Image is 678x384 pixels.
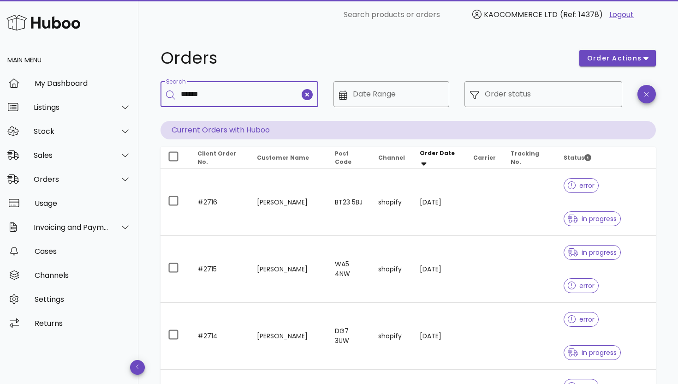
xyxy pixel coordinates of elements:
td: [DATE] [412,169,466,236]
td: BT23 5BJ [327,169,371,236]
span: Channel [378,154,405,162]
span: KAOCOMMERCE LTD [484,9,558,20]
div: Settings [35,295,131,304]
div: Listings [34,103,109,112]
th: Status [556,147,656,169]
span: Status [564,154,591,162]
td: [DATE] [412,236,466,303]
span: in progress [568,216,617,222]
td: #2714 [190,303,250,370]
span: error [568,282,595,289]
div: Returns [35,319,131,328]
span: error [568,316,595,323]
td: DG7 3UW [327,303,371,370]
th: Tracking No. [503,147,556,169]
td: #2715 [190,236,250,303]
td: [PERSON_NAME] [250,236,328,303]
label: Search [166,78,185,85]
div: Sales [34,151,109,160]
span: Carrier [473,154,496,162]
td: WA5 4NW [327,236,371,303]
h1: Orders [161,50,568,66]
td: [DATE] [412,303,466,370]
td: shopify [371,169,412,236]
td: #2716 [190,169,250,236]
span: error [568,182,595,189]
span: in progress [568,249,617,256]
div: Orders [34,175,109,184]
div: Cases [35,247,131,256]
div: My Dashboard [35,79,131,88]
img: Huboo Logo [6,12,80,32]
th: Order Date: Sorted descending. Activate to remove sorting. [412,147,466,169]
p: Current Orders with Huboo [161,121,656,139]
div: Invoicing and Payments [34,223,109,232]
span: Customer Name [257,154,309,162]
span: Order Date [420,149,455,157]
span: Client Order No. [197,150,236,166]
th: Post Code [327,147,371,169]
span: order actions [587,54,642,63]
div: Usage [35,199,131,208]
button: clear icon [302,89,313,100]
span: (Ref: 14378) [560,9,603,20]
span: in progress [568,349,617,356]
th: Customer Name [250,147,328,169]
th: Carrier [466,147,503,169]
button: order actions [579,50,656,66]
td: shopify [371,236,412,303]
div: Channels [35,271,131,280]
div: Stock [34,127,109,136]
th: Channel [371,147,412,169]
td: shopify [371,303,412,370]
a: Logout [609,9,634,20]
td: [PERSON_NAME] [250,303,328,370]
th: Client Order No. [190,147,250,169]
span: Post Code [335,150,351,166]
td: [PERSON_NAME] [250,169,328,236]
span: Tracking No. [511,150,539,166]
